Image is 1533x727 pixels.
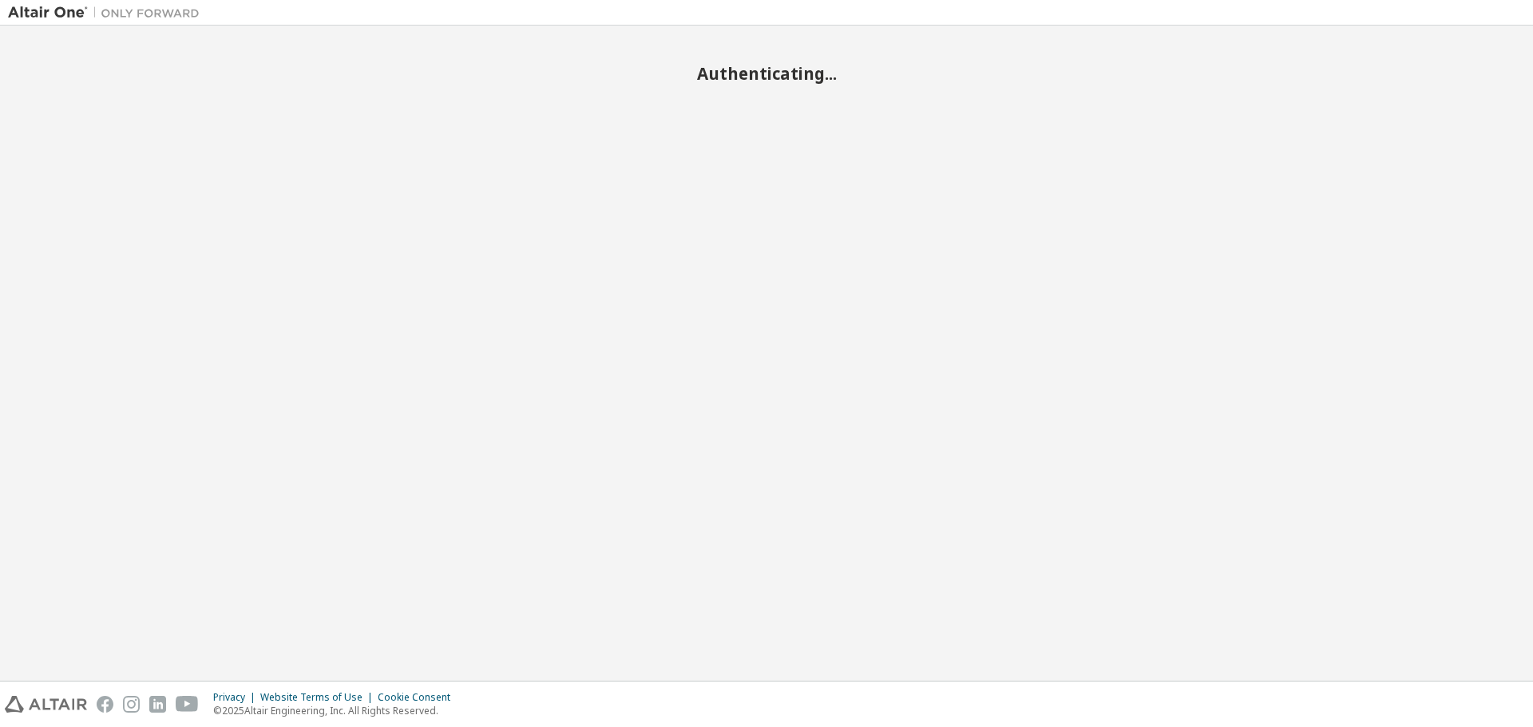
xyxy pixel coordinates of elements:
img: altair_logo.svg [5,696,87,713]
h2: Authenticating... [8,63,1525,84]
img: instagram.svg [123,696,140,713]
p: © 2025 Altair Engineering, Inc. All Rights Reserved. [213,704,460,717]
img: linkedin.svg [149,696,166,713]
div: Cookie Consent [378,691,460,704]
img: youtube.svg [176,696,199,713]
div: Privacy [213,691,260,704]
img: facebook.svg [97,696,113,713]
div: Website Terms of Use [260,691,378,704]
img: Altair One [8,5,208,21]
